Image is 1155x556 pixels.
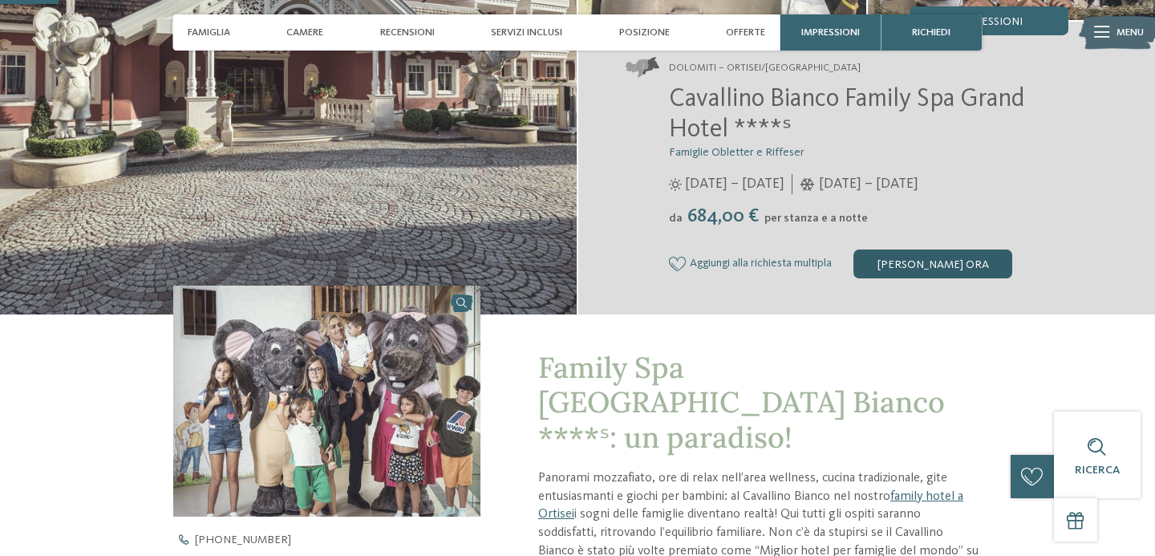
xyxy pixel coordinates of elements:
span: per stanza e a notte [764,213,868,224]
span: Impressioni [801,26,860,39]
img: Nel family hotel a Ortisei i vostri desideri diventeranno realtà [173,286,480,517]
span: richiedi [912,26,950,39]
div: [PERSON_NAME] ora [853,250,1012,278]
span: Aggiungi alla richiesta multipla [690,258,832,270]
span: [DATE] – [DATE] [819,174,918,194]
span: [PHONE_NUMBER] [195,534,291,546]
span: Recensioni [380,26,435,39]
span: Cavallino Bianco Family Spa Grand Hotel ****ˢ [669,87,1024,143]
span: Posizione [619,26,670,39]
span: Famiglia [188,26,230,39]
span: Impressioni [954,16,1023,27]
span: Famiglie Obletter e Riffeser [669,147,804,158]
i: Orari d'apertura estate [669,178,682,191]
span: Family Spa [GEOGRAPHIC_DATA] Bianco ****ˢ: un paradiso! [538,349,945,455]
span: Dolomiti – Ortisei/[GEOGRAPHIC_DATA] [669,61,861,75]
span: 684,00 € [684,207,763,226]
a: [PHONE_NUMBER] [173,534,505,546]
span: da [669,213,683,224]
i: Orari d'apertura inverno [800,178,815,191]
span: Offerte [726,26,765,39]
span: [DATE] – [DATE] [685,174,784,194]
span: Servizi inclusi [491,26,562,39]
span: Camere [286,26,323,39]
span: Ricerca [1075,465,1120,476]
